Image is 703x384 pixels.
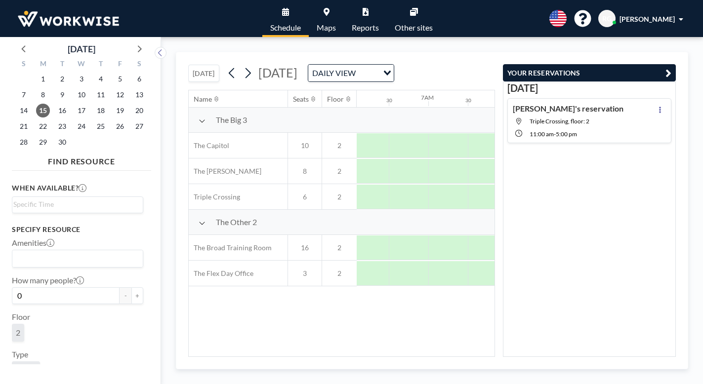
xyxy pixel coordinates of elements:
span: Thursday, September 25, 2025 [94,119,108,133]
span: The Big 3 [216,115,247,125]
div: S [129,58,149,71]
span: RG [602,14,612,23]
span: Friday, September 26, 2025 [113,119,127,133]
div: F [110,58,129,71]
span: Schedule [270,24,301,32]
span: [DATE] [258,65,297,80]
span: The Flex Day Office [189,269,253,278]
button: - [120,287,131,304]
span: Tuesday, September 16, 2025 [55,104,69,117]
span: Wednesday, September 17, 2025 [75,104,88,117]
span: 10 [288,141,322,150]
input: Search for option [13,252,137,265]
h3: Specify resource [12,225,143,234]
div: 30 [386,97,392,104]
span: Monday, September 1, 2025 [36,72,50,86]
div: W [72,58,91,71]
span: Monday, September 29, 2025 [36,135,50,149]
span: Friday, September 19, 2025 [113,104,127,117]
span: 3 [288,269,322,278]
span: The Other 2 [216,217,257,227]
h4: FIND RESOURCE [12,153,151,166]
label: Type [12,349,28,359]
div: T [53,58,72,71]
span: 2 [322,141,357,150]
span: Triple Crossing [189,192,240,201]
input: Search for option [359,67,377,79]
span: 16 [288,243,322,252]
span: [PERSON_NAME] [620,15,675,23]
span: - [554,130,556,138]
span: Thursday, September 4, 2025 [94,72,108,86]
div: Search for option [12,250,143,267]
span: 2 [322,243,357,252]
div: 7AM [421,94,434,101]
div: Search for option [308,65,394,81]
span: 8 [288,167,322,176]
button: [DATE] [188,65,219,82]
button: + [131,287,143,304]
div: Name [194,95,212,104]
span: DAILY VIEW [310,67,358,79]
span: Wednesday, September 10, 2025 [75,88,88,102]
span: Monday, September 8, 2025 [36,88,50,102]
button: YOUR RESERVATIONS [503,64,676,81]
input: Search for option [13,199,137,210]
div: [DATE] [68,42,95,56]
div: Seats [293,95,309,104]
div: T [91,58,110,71]
span: Tuesday, September 30, 2025 [55,135,69,149]
span: The Broad Training Room [189,243,272,252]
span: Sunday, September 14, 2025 [17,104,31,117]
span: Tuesday, September 9, 2025 [55,88,69,102]
label: How many people? [12,275,84,285]
span: Thursday, September 11, 2025 [94,88,108,102]
span: Tuesday, September 23, 2025 [55,119,69,133]
span: Monday, September 22, 2025 [36,119,50,133]
span: 2 [322,167,357,176]
div: M [34,58,53,71]
div: Search for option [12,197,143,212]
span: Thursday, September 18, 2025 [94,104,108,117]
label: Floor [12,312,30,322]
span: Maps [317,24,336,32]
span: Saturday, September 6, 2025 [132,72,146,86]
span: Reports [352,24,379,32]
div: Floor [327,95,344,104]
span: 5:00 PM [556,130,577,138]
span: Sunday, September 28, 2025 [17,135,31,149]
span: 2 [322,192,357,201]
div: S [14,58,34,71]
span: Saturday, September 13, 2025 [132,88,146,102]
span: 11:00 AM [530,130,554,138]
span: Sunday, September 21, 2025 [17,119,31,133]
span: Monday, September 15, 2025 [36,104,50,117]
h3: [DATE] [507,82,671,94]
span: 6 [288,192,322,201]
span: The [PERSON_NAME] [189,167,261,176]
label: Amenities [12,238,54,248]
span: Triple Crossing, floor: 2 [530,117,589,125]
span: Sunday, September 7, 2025 [17,88,31,102]
span: Other sites [395,24,433,32]
span: Wednesday, September 24, 2025 [75,119,88,133]
span: The Capitol [189,141,229,150]
h4: [PERSON_NAME]'s reservation [513,104,623,114]
span: Friday, September 5, 2025 [113,72,127,86]
img: organization-logo [16,9,121,29]
span: Friday, September 12, 2025 [113,88,127,102]
span: 2 [16,328,20,338]
span: Saturday, September 20, 2025 [132,104,146,117]
span: Saturday, September 27, 2025 [132,119,146,133]
span: Tuesday, September 2, 2025 [55,72,69,86]
span: Wednesday, September 3, 2025 [75,72,88,86]
div: 30 [465,97,471,104]
span: 2 [322,269,357,278]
